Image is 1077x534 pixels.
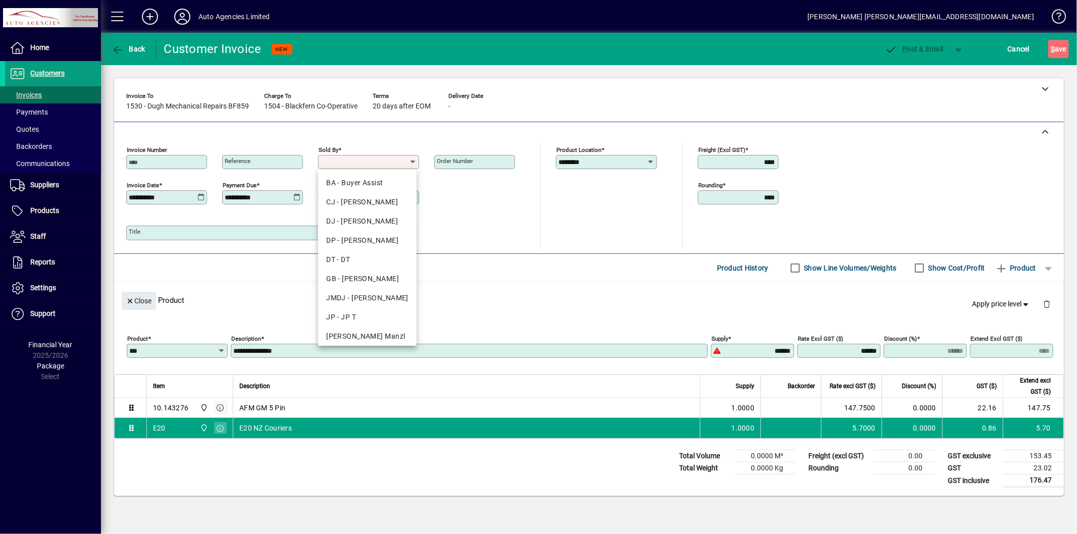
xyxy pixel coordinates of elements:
[943,474,1003,487] td: GST inclusive
[318,327,417,346] mat-option: SM - Sophea Manzl
[5,35,101,61] a: Home
[126,293,152,309] span: Close
[448,102,450,111] span: -
[198,9,270,25] div: Auto Agencies Limited
[127,146,167,153] mat-label: Invoice number
[30,181,59,189] span: Suppliers
[5,103,101,121] a: Payments
[231,335,261,342] mat-label: Description
[807,9,1034,25] div: [PERSON_NAME] [PERSON_NAME][EMAIL_ADDRESS][DOMAIN_NAME]
[1051,41,1066,57] span: ave
[30,309,56,317] span: Support
[37,362,64,370] span: Package
[30,232,46,240] span: Staff
[1035,292,1059,316] button: Delete
[711,335,728,342] mat-label: Supply
[995,260,1036,276] span: Product
[30,69,65,77] span: Customers
[943,462,1003,474] td: GST
[109,40,148,58] button: Back
[5,86,101,103] a: Invoices
[119,296,159,305] app-page-header-button: Close
[1048,40,1069,58] button: Save
[882,398,942,418] td: 0.0000
[5,276,101,301] a: Settings
[674,462,735,474] td: Total Weight
[114,282,1064,318] div: Product
[5,173,101,198] a: Suppliers
[828,423,876,433] div: 5.7000
[803,462,874,474] td: Rounding
[972,299,1031,309] span: Apply price level
[5,121,101,138] a: Quotes
[698,182,723,189] mat-label: Rounding
[1051,45,1055,53] span: S
[874,450,935,462] td: 0.00
[326,331,408,342] div: [PERSON_NAME] Manzl
[326,254,408,265] div: DT - DT
[977,381,997,392] span: GST ($)
[943,450,1003,462] td: GST exclusive
[326,274,408,284] div: GB - [PERSON_NAME]
[902,381,936,392] span: Discount (%)
[880,40,949,58] button: Post & Email
[5,138,101,155] a: Backorders
[10,125,39,133] span: Quotes
[717,260,768,276] span: Product History
[239,381,270,392] span: Description
[732,423,755,433] span: 1.0000
[970,335,1022,342] mat-label: Extend excl GST ($)
[882,418,942,438] td: 0.0000
[990,259,1041,277] button: Product
[153,381,165,392] span: Item
[101,40,157,58] app-page-header-button: Back
[5,155,101,172] a: Communications
[326,178,408,188] div: BA - Buyer Assist
[318,250,417,269] mat-option: DT - DT
[736,381,754,392] span: Supply
[10,159,70,168] span: Communications
[830,381,876,392] span: Rate excl GST ($)
[735,462,795,474] td: 0.0000 Kg
[112,45,145,53] span: Back
[942,398,1003,418] td: 22.16
[239,423,292,433] span: E20 NZ Couriers
[927,263,985,273] label: Show Cost/Profit
[134,8,166,26] button: Add
[1009,375,1051,397] span: Extend excl GST ($)
[1003,450,1064,462] td: 153.45
[5,250,101,275] a: Reports
[373,102,431,111] span: 20 days after EOM
[30,284,56,292] span: Settings
[885,45,944,53] span: ost & Email
[239,403,285,413] span: AFM GM 5 Pin
[874,462,935,474] td: 0.00
[326,312,408,323] div: JP - JP T
[129,228,140,235] mat-label: Title
[1008,41,1030,57] span: Cancel
[1005,40,1033,58] button: Cancel
[122,292,156,310] button: Close
[166,8,198,26] button: Profile
[127,182,159,189] mat-label: Invoice date
[1003,398,1063,418] td: 147.75
[968,295,1035,313] button: Apply price level
[223,182,257,189] mat-label: Payment due
[153,423,166,433] div: E20
[153,403,188,413] div: 10.143276
[713,259,773,277] button: Product History
[942,418,1003,438] td: 0.86
[10,91,42,99] span: Invoices
[318,173,417,192] mat-option: BA - Buyer Assist
[803,450,874,462] td: Freight (excl GST)
[319,146,338,153] mat-label: Sold by
[326,235,408,246] div: DP - [PERSON_NAME]
[318,211,417,231] mat-option: DJ - DAVE JENNINGS
[318,269,417,288] mat-option: GB - Gavin Bright
[164,41,262,57] div: Customer Invoice
[788,381,815,392] span: Backorder
[556,146,601,153] mat-label: Product location
[802,263,897,273] label: Show Line Volumes/Weights
[197,422,209,434] span: Rangiora
[30,43,49,51] span: Home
